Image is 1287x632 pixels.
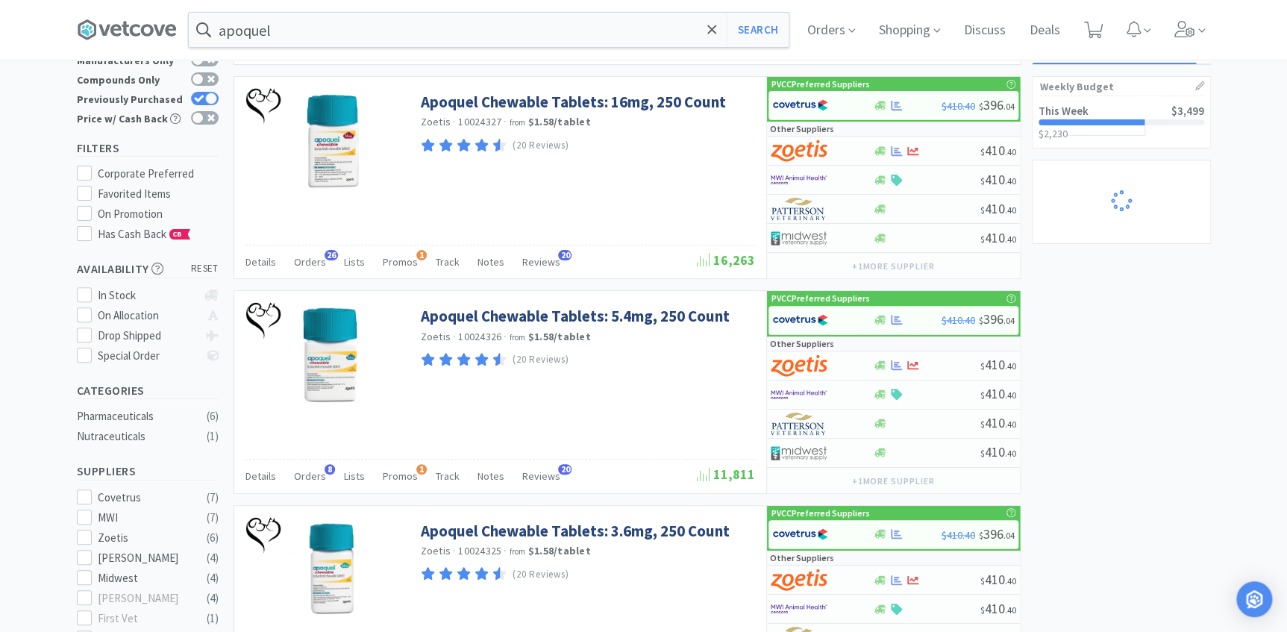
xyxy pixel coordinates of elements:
strong: $1.58 / tablet [528,115,591,128]
p: (20 Reviews) [513,138,569,154]
span: $ [980,234,985,245]
span: · [504,115,507,128]
p: PVCC Preferred Suppliers [771,77,870,91]
div: ( 1 ) [207,610,219,628]
span: Has Cash Back [98,227,191,241]
p: (20 Reviews) [513,352,569,368]
img: 5e421e44999f498ba965f82489a33226_39.png [245,88,281,125]
span: 410 [980,571,1016,588]
span: $ [980,146,985,157]
div: ( 6 ) [207,529,219,547]
h1: Weekly Budget [1040,77,1203,96]
div: Previously Purchased [77,92,184,104]
span: $ [980,575,985,586]
input: Search by item, sku, manufacturer, ingredient, size... [189,13,789,47]
h2: This Week [1039,105,1089,116]
div: Price w/ Cash Back [77,111,184,124]
img: d61305e8546f4588bbb19a4daacce902_401918.png [283,92,380,189]
img: 4dd14cff54a648ac9e977f0c5da9bc2e_5.png [771,442,827,464]
div: ( 4 ) [207,589,219,607]
span: from [510,332,526,342]
span: . 04 [1003,315,1015,326]
span: · [453,330,456,343]
p: PVCC Preferred Suppliers [771,506,870,520]
div: Manufacturers Only [77,53,184,66]
span: 410 [980,142,1016,159]
span: 11,811 [697,466,755,483]
div: Compounds Only [77,72,184,85]
span: 410 [980,443,1016,460]
span: 20 [558,250,572,260]
span: Orders [294,255,326,269]
span: 10024325 [458,544,501,557]
span: . 40 [1005,604,1016,616]
span: . 40 [1005,448,1016,459]
span: $ [979,315,983,326]
span: . 40 [1005,389,1016,401]
div: [PERSON_NAME] [98,549,190,567]
span: from [510,546,526,557]
p: Other Suppliers [770,337,834,351]
a: Apoquel Chewable Tablets: 3.6mg, 250 Count [421,521,730,541]
span: 10024326 [458,330,501,343]
span: $ [980,175,985,187]
div: ( 1 ) [207,428,219,445]
span: $ [980,448,985,459]
span: $3,499 [1171,104,1204,118]
span: Lists [344,255,365,269]
div: ( 7 ) [207,509,219,527]
img: 2211b05b10744db1b13b1c8044784231_401919.png [283,306,380,403]
span: Track [436,469,460,483]
span: Track [436,255,460,269]
span: 410 [980,600,1016,617]
span: 26 [325,250,338,260]
a: Discuss [958,24,1012,37]
img: 5e421e44999f498ba965f82489a33226_39.png [245,302,281,339]
span: $410.40 [942,313,975,327]
div: [PERSON_NAME] [98,589,190,607]
span: Details [245,255,276,269]
img: 77fca1acd8b6420a9015268ca798ef17_1.png [772,94,828,116]
img: 77fca1acd8b6420a9015268ca798ef17_1.png [772,309,828,331]
div: On Promotion [98,205,219,223]
img: f5e969b455434c6296c6d81ef179fa71_3.png [771,198,827,220]
img: 4dd14cff54a648ac9e977f0c5da9bc2e_5.png [771,227,827,249]
span: . 40 [1005,234,1016,245]
p: (20 Reviews) [513,567,569,583]
div: ( 4 ) [207,549,219,567]
span: 396 [979,310,1015,328]
button: +1more supplier [844,256,942,277]
span: 1 [416,464,427,475]
span: 1 [416,250,427,260]
button: +1more supplier [844,471,942,492]
a: Zoetis [421,544,451,557]
img: a673e5ab4e5e497494167fe422e9a3ab.png [771,354,827,377]
span: 410 [980,200,1016,217]
span: · [504,544,507,557]
img: f5e969b455434c6296c6d81ef179fa71_3.png [771,413,827,435]
div: Drop Shipped [98,327,197,345]
div: Open Intercom Messenger [1236,581,1272,617]
span: $ [980,204,985,216]
span: . 40 [1005,419,1016,430]
span: 20 [558,464,572,475]
span: $ [980,604,985,616]
span: 410 [980,356,1016,373]
h5: Filters [77,140,219,157]
span: Reviews [522,255,560,269]
span: CB [170,230,185,239]
h5: Suppliers [77,463,219,480]
span: $410.40 [942,99,975,113]
span: $ [980,360,985,372]
span: 396 [979,96,1015,113]
span: · [453,115,456,128]
span: Reviews [522,469,560,483]
div: On Allocation [98,307,197,325]
span: · [504,330,507,343]
span: $ [979,530,983,541]
h5: Categories [77,382,219,399]
img: f6b2451649754179b5b4e0c70c3f7cb0_2.png [771,169,827,191]
span: . 40 [1005,146,1016,157]
img: f6b2451649754179b5b4e0c70c3f7cb0_2.png [771,598,827,620]
a: Zoetis [421,330,451,343]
